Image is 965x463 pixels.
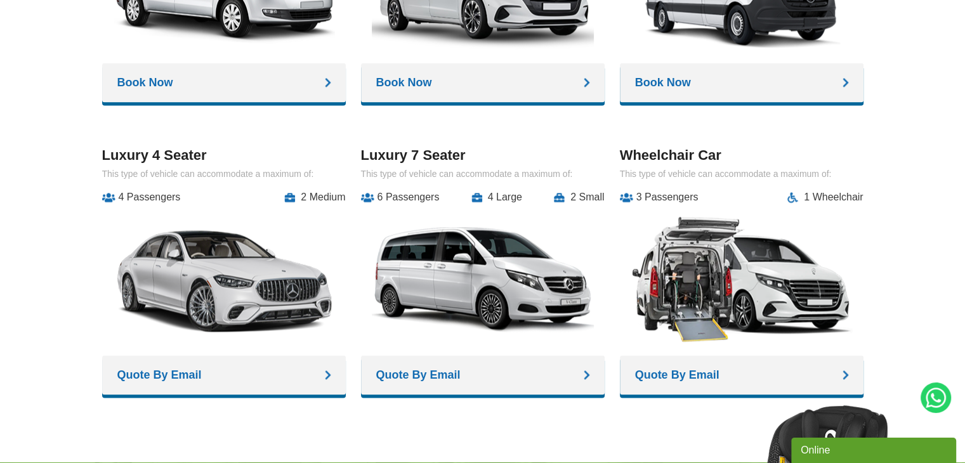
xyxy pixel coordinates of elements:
[102,355,346,395] a: Quote By Email
[361,192,440,203] li: 6 Passengers
[361,147,605,164] h3: Luxury 7 Seater
[620,147,863,164] h3: Wheelchair Car
[471,192,522,203] li: 4 Large
[113,212,335,346] img: A1 Taxis MPV+
[361,169,605,179] p: This type of vehicle can accommodate a maximum of:
[554,192,604,203] li: 2 Small
[361,355,605,395] a: Quote By Email
[102,192,181,203] li: 4 Passengers
[787,192,863,203] li: 1 Wheelchair
[620,63,863,102] a: Book Now
[791,435,959,463] iframe: chat widget
[372,212,594,346] img: A1 Taxis 16 Seater Car
[102,147,346,164] h3: Luxury 4 Seater
[361,63,605,102] a: Book Now
[102,169,346,179] p: This type of vehicle can accommodate a maximum of:
[631,212,853,346] img: A1 Taxis Wheelchair
[102,63,346,102] a: Book Now
[620,192,699,203] li: 3 Passengers
[620,355,863,395] a: Quote By Email
[284,192,345,203] li: 2 Medium
[620,169,863,179] p: This type of vehicle can accommodate a maximum of:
